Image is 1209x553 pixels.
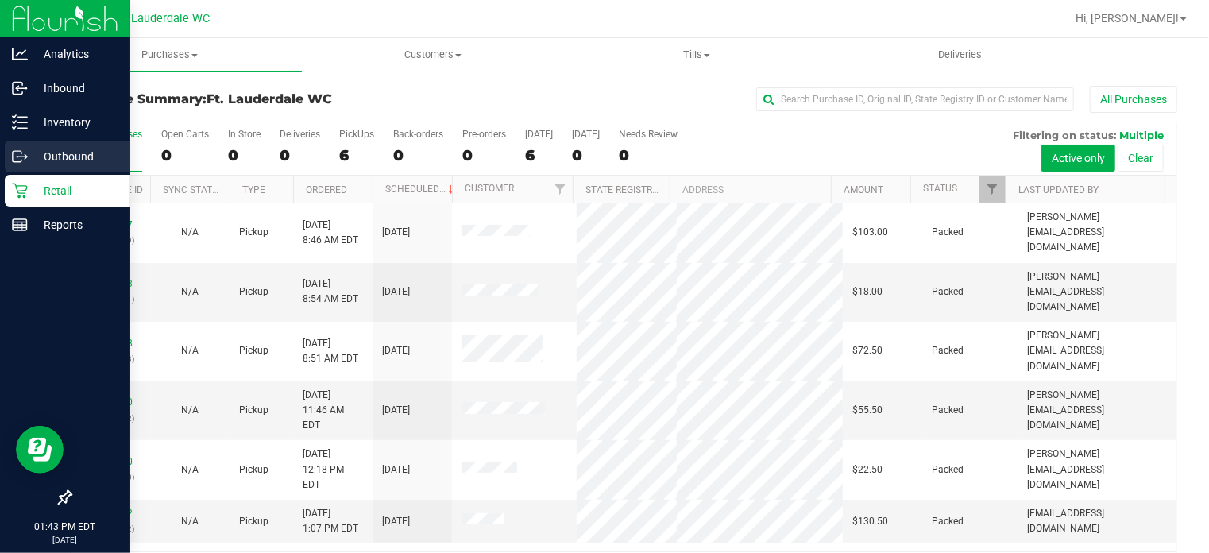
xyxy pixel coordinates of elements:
span: Pickup [239,403,268,418]
span: Packed [932,225,964,240]
span: [DATE] [382,403,410,418]
a: Status [923,183,957,194]
span: Tills [566,48,828,62]
div: [DATE] [572,129,600,140]
span: $72.50 [852,343,883,358]
span: Not Applicable [181,404,199,416]
span: [DATE] [382,284,410,300]
span: [PERSON_NAME][EMAIL_ADDRESS][DOMAIN_NAME] [1027,328,1167,374]
div: Deliveries [280,129,320,140]
button: N/A [181,403,199,418]
span: Customers [303,48,565,62]
button: N/A [181,225,199,240]
span: [PERSON_NAME][EMAIL_ADDRESS][DOMAIN_NAME] [1027,447,1167,493]
inline-svg: Reports [12,217,28,233]
span: Packed [932,462,964,478]
a: Amount [844,184,883,195]
span: Packed [932,284,964,300]
span: $55.50 [852,403,883,418]
span: Purchases [38,48,302,62]
div: 0 [572,146,600,164]
button: N/A [181,462,199,478]
span: Pickup [239,343,268,358]
th: Address [670,176,831,203]
a: Filter [979,176,1006,203]
span: [PERSON_NAME][EMAIL_ADDRESS][DOMAIN_NAME] [1027,210,1167,256]
a: Filter [547,176,573,203]
p: [DATE] [7,534,123,546]
a: Scheduled [385,184,458,195]
span: $18.00 [852,284,883,300]
p: Analytics [28,44,123,64]
div: Pre-orders [462,129,506,140]
div: 0 [393,146,443,164]
span: [PERSON_NAME][EMAIL_ADDRESS][DOMAIN_NAME] [1027,269,1167,315]
span: $130.50 [852,514,888,529]
span: [DATE] 1:07 PM EDT [303,506,358,536]
div: 0 [280,146,320,164]
span: [DATE] 8:54 AM EDT [303,276,358,307]
span: Filtering on status: [1013,129,1116,141]
span: Ft. Lauderdale WC [207,91,332,106]
div: 0 [228,146,261,164]
button: Active only [1041,145,1115,172]
span: $22.50 [852,462,883,478]
a: Sync Status [163,184,224,195]
span: Multiple [1119,129,1164,141]
div: Open Carts [161,129,209,140]
span: [DATE] 12:18 PM EDT [303,447,363,493]
p: Retail [28,181,123,200]
span: [DATE] [382,462,410,478]
p: 01:43 PM EDT [7,520,123,534]
a: Customer [465,183,514,194]
inline-svg: Outbound [12,149,28,164]
inline-svg: Inbound [12,80,28,96]
iframe: Resource center [16,426,64,474]
a: Customers [302,38,566,72]
span: Pickup [239,514,268,529]
span: [DATE] 11:46 AM EDT [303,388,363,434]
div: 6 [339,146,374,164]
span: Packed [932,403,964,418]
div: PickUps [339,129,374,140]
p: Reports [28,215,123,234]
a: Type [242,184,265,195]
a: Deliveries [829,38,1092,72]
inline-svg: Inventory [12,114,28,130]
a: Ordered [306,184,347,195]
button: N/A [181,514,199,529]
div: 6 [525,146,553,164]
div: Needs Review [619,129,678,140]
div: In Store [228,129,261,140]
span: [EMAIL_ADDRESS][DOMAIN_NAME] [1027,506,1167,536]
span: Pickup [239,225,268,240]
span: Packed [932,514,964,529]
a: Last Updated By [1018,184,1099,195]
span: [PERSON_NAME][EMAIL_ADDRESS][DOMAIN_NAME] [1027,388,1167,434]
p: Inventory [28,113,123,132]
span: Pickup [239,284,268,300]
input: Search Purchase ID, Original ID, State Registry ID or Customer Name... [756,87,1074,111]
div: 0 [619,146,678,164]
div: 0 [161,146,209,164]
span: Deliveries [917,48,1003,62]
a: Tills [565,38,829,72]
div: Back-orders [393,129,443,140]
span: $103.00 [852,225,888,240]
span: [DATE] 8:46 AM EDT [303,218,358,248]
div: 0 [462,146,506,164]
span: Packed [932,343,964,358]
button: N/A [181,284,199,300]
span: Not Applicable [181,464,199,475]
span: [DATE] [382,225,410,240]
span: [DATE] 8:51 AM EDT [303,336,358,366]
span: [DATE] [382,514,410,529]
a: State Registry ID [586,184,670,195]
p: Inbound [28,79,123,98]
span: Not Applicable [181,226,199,238]
span: Not Applicable [181,286,199,297]
inline-svg: Retail [12,183,28,199]
button: Clear [1118,145,1164,172]
h3: Purchase Summary: [70,92,439,106]
p: Outbound [28,147,123,166]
